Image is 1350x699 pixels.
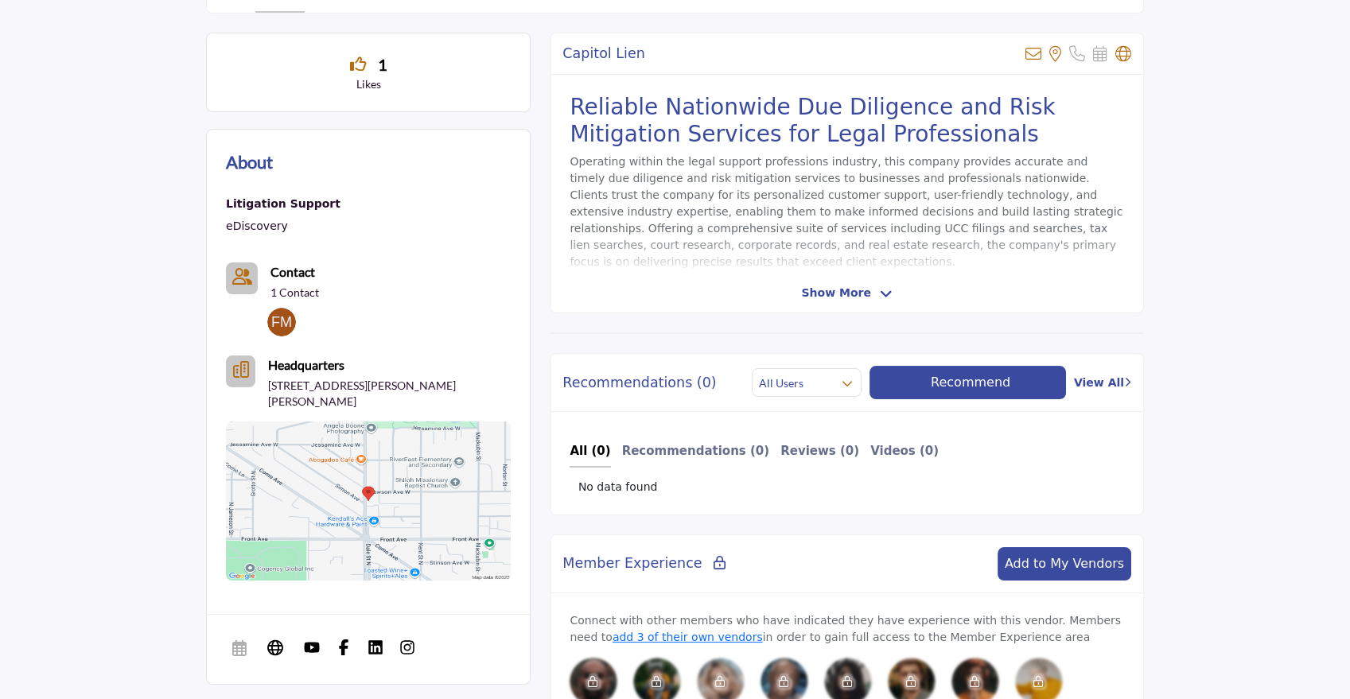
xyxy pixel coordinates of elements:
b: Headquarters [268,355,344,375]
h2: All Users [759,375,803,391]
a: Link of redirect to contact page [226,262,258,294]
h2: Capitol Lien [562,45,644,62]
p: Connect with other members who have indicated they have experience with this vendor. Members need... [570,612,1124,646]
img: Facebook [336,639,352,655]
img: YouTube [304,639,320,655]
p: Likes [226,76,511,92]
span: Add to My Vendors [1005,556,1124,571]
button: Contact-Employee Icon [226,262,258,294]
span: 1 [378,52,387,76]
h2: Reliable Nationwide Due Diligence and Risk Mitigation Services for Legal Professionals [570,94,1124,147]
img: Location Map [226,421,511,581]
a: View All [1074,375,1131,391]
a: 1 Contact [270,285,319,301]
h2: Recommendations (0) [562,375,716,391]
img: Felonice M. [267,308,296,336]
button: Headquarter icon [226,355,255,387]
a: eDiscovery [226,219,288,232]
a: Litigation Support [226,194,340,215]
b: Reviews (0) [780,444,859,458]
p: [STREET_ADDRESS][PERSON_NAME][PERSON_NAME] [268,378,511,409]
button: Add to My Vendors [998,547,1131,581]
div: Services to assist during litigation process [226,194,340,215]
img: Instagram [399,639,415,655]
b: All (0) [570,444,610,458]
p: Operating within the legal support professions industry, this company provides accurate and timel... [570,153,1124,270]
button: All Users [752,368,862,397]
span: Show More [801,285,870,301]
a: add 3 of their own vendors [613,631,763,643]
h2: About [226,149,273,175]
b: Contact [270,264,315,279]
b: Videos (0) [870,444,939,458]
span: Recommend [931,375,1010,390]
button: Recommend [870,366,1066,399]
h2: Member Experience [562,555,725,572]
b: Recommendations (0) [622,444,770,458]
img: LinkedIn [368,639,383,655]
a: Contact [270,262,315,282]
span: No data found [578,479,658,495]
